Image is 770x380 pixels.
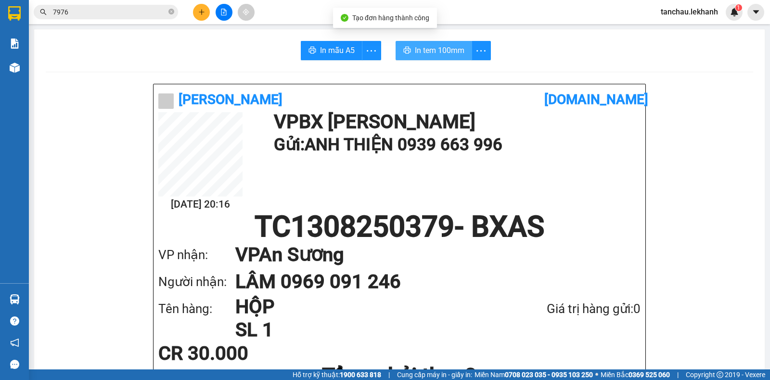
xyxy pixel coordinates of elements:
h2: [DATE] 20:16 [158,197,243,212]
button: file-add [216,4,232,21]
button: more [472,41,491,60]
span: printer [308,46,316,55]
span: more [472,45,490,57]
div: 30.000 [7,62,87,74]
img: warehouse-icon [10,63,20,73]
span: notification [10,338,19,347]
span: Cung cấp máy in - giấy in: [397,369,472,380]
span: Miền Bắc [601,369,670,380]
span: close-circle [168,8,174,17]
h1: LÂM 0969 091 246 [235,268,621,295]
b: [DOMAIN_NAME] [544,92,648,107]
div: Tên hàng: [158,299,235,319]
div: CR 30.000 [158,344,318,363]
span: file-add [220,9,227,15]
h1: Gửi: ANH THIỆN 0939 663 996 [274,131,636,158]
sup: 1 [735,4,742,11]
span: check-circle [341,14,348,22]
span: In mẫu A5 [320,44,355,56]
span: In tem 100mm [415,44,464,56]
div: Giá trị hàng gửi: 0 [496,299,641,319]
img: warehouse-icon [10,294,20,304]
div: Người nhận: [158,272,235,292]
span: Tạo đơn hàng thành công [352,14,429,22]
span: Miền Nam [475,369,593,380]
strong: 0708 023 035 - 0935 103 250 [505,371,593,379]
h1: SL 1 [235,318,496,341]
span: plus [198,9,205,15]
img: solution-icon [10,39,20,49]
span: | [388,369,390,380]
span: tanchau.lekhanh [653,6,726,18]
img: icon-new-feature [730,8,739,16]
span: more [362,45,381,57]
span: Gửi: [8,9,23,19]
span: close-circle [168,9,174,14]
div: VP nhận: [158,245,235,265]
h1: VP An Sương [235,241,621,268]
span: caret-down [752,8,760,16]
strong: 1900 633 818 [340,371,381,379]
div: HÀ NHI [8,31,85,43]
span: aim [243,9,249,15]
span: CR : [7,63,22,73]
span: Nhận: [92,9,115,19]
button: caret-down [747,4,764,21]
div: 0931463661 [92,43,169,56]
div: 0968894726 [8,43,85,56]
span: ⚪️ [595,373,598,377]
span: copyright [717,371,723,378]
span: printer [403,46,411,55]
span: 1 [737,4,740,11]
span: question-circle [10,316,19,326]
div: Lý Thường Kiệt [92,8,169,31]
b: [PERSON_NAME] [179,92,282,107]
strong: 0369 525 060 [629,371,670,379]
h1: VP BX [PERSON_NAME] [274,112,636,131]
button: more [362,41,381,60]
span: search [40,9,47,15]
span: message [10,360,19,369]
div: BX [PERSON_NAME] [8,8,85,31]
span: | [677,369,679,380]
img: logo-vxr [8,6,21,21]
button: aim [238,4,255,21]
h1: TC1308250379 - BXAS [158,212,641,241]
input: Tìm tên, số ĐT hoặc mã đơn [53,7,167,17]
div: HOA [92,31,169,43]
button: printerIn tem 100mm [396,41,472,60]
button: printerIn mẫu A5 [301,41,362,60]
span: Hỗ trợ kỹ thuật: [293,369,381,380]
h1: HỘP [235,295,496,318]
button: plus [193,4,210,21]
